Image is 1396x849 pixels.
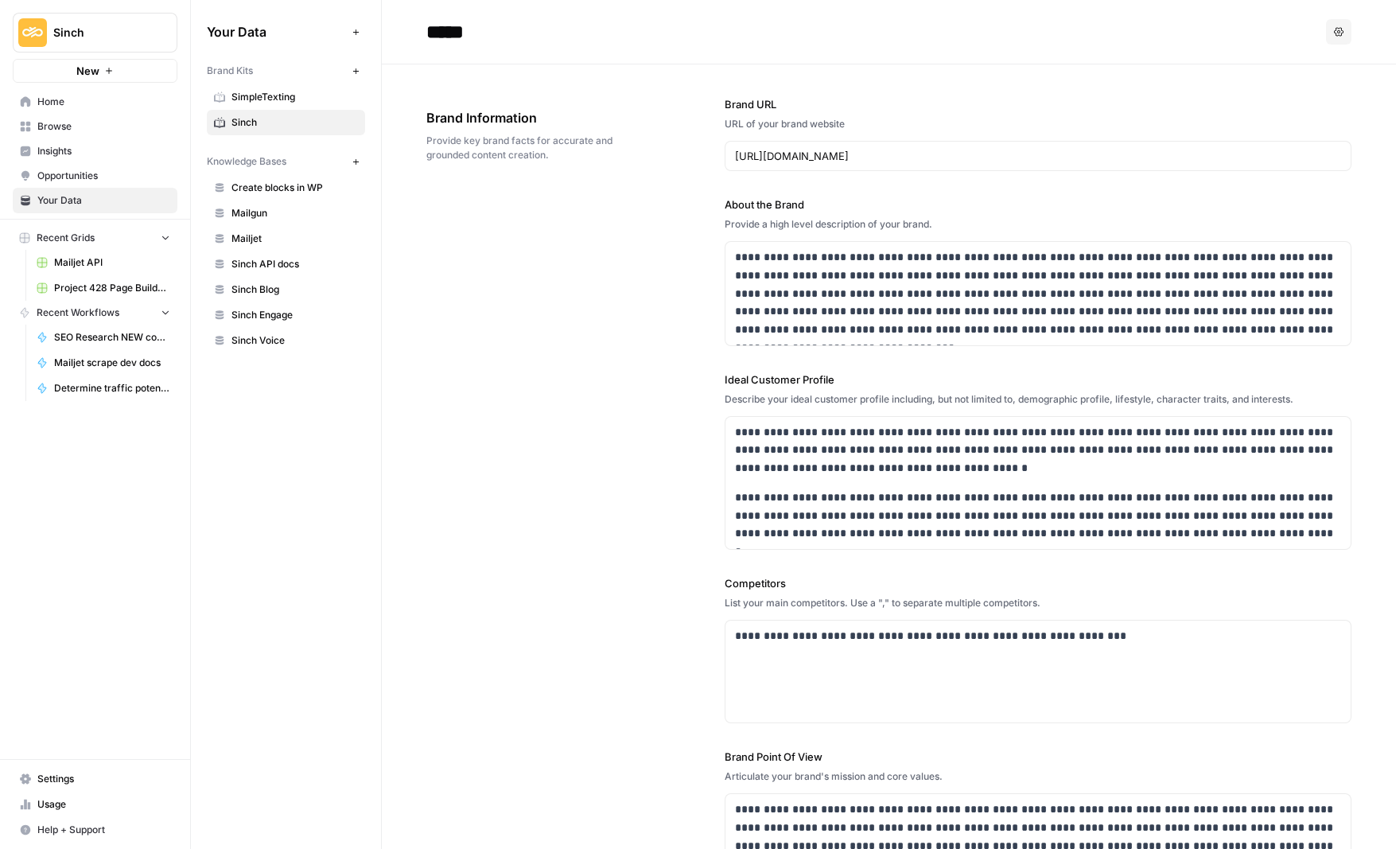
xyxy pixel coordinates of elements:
span: Home [37,95,170,109]
a: Sinch Blog [207,277,365,302]
span: Sinch API docs [231,257,358,271]
div: Provide a high level description of your brand. [725,217,1351,232]
span: New [76,63,99,79]
a: Mailjet scrape dev docs [29,350,177,376]
span: Opportunities [37,169,170,183]
label: Brand URL [725,96,1351,112]
span: Sinch Blog [231,282,358,297]
span: Sinch [53,25,150,41]
span: SimpleTexting [231,90,358,104]
span: SEO Research NEW content [54,330,170,345]
button: Workspace: Sinch [13,13,177,53]
span: Mailgun [231,206,358,220]
span: Recent Grids [37,231,95,245]
button: Recent Workflows [13,301,177,325]
span: Your Data [207,22,346,41]
span: Usage [37,797,170,812]
label: Brand Point Of View [725,749,1351,765]
button: New [13,59,177,83]
div: List your main competitors. Use a "," to separate multiple competitors. [725,596,1351,610]
span: Create blocks in WP [231,181,358,195]
label: About the Brand [725,197,1351,212]
span: Mailjet [231,232,358,246]
span: Recent Workflows [37,306,119,320]
a: Settings [13,766,177,792]
a: Sinch Engage [207,302,365,328]
span: Brand Information [426,108,636,127]
a: Sinch Voice [207,328,365,353]
a: Project 428 Page Builder Tracker (NEW) [29,275,177,301]
a: Home [13,89,177,115]
a: Insights [13,138,177,164]
div: Describe your ideal customer profile including, but not limited to, demographic profile, lifestyl... [725,392,1351,407]
label: Ideal Customer Profile [725,372,1351,388]
a: Determine traffic potential for a keyword [29,376,177,401]
span: Sinch [231,115,358,130]
span: Insights [37,144,170,158]
span: Help + Support [37,823,170,837]
a: Browse [13,114,177,139]
a: Mailjet API [29,250,177,275]
span: Brand Kits [207,64,253,78]
a: Sinch [207,110,365,135]
a: Create blocks in WP [207,175,365,201]
a: Opportunities [13,163,177,189]
div: URL of your brand website [725,117,1351,131]
img: Sinch Logo [18,18,47,47]
span: Project 428 Page Builder Tracker (NEW) [54,281,170,295]
span: Settings [37,772,170,786]
div: Articulate your brand's mission and core values. [725,769,1351,784]
a: Your Data [13,188,177,213]
a: Mailjet [207,226,365,251]
label: Competitors [725,575,1351,591]
button: Help + Support [13,817,177,843]
span: Mailjet API [54,255,170,270]
a: Sinch API docs [207,251,365,277]
span: Knowledge Bases [207,154,286,169]
span: Sinch Engage [231,308,358,322]
a: SEO Research NEW content [29,325,177,350]
a: Mailgun [207,201,365,226]
button: Recent Grids [13,226,177,250]
span: Sinch Voice [231,333,358,348]
span: Mailjet scrape dev docs [54,356,170,370]
input: www.sundaysoccer.com [735,148,1341,164]
span: Determine traffic potential for a keyword [54,381,170,395]
a: SimpleTexting [207,84,365,110]
a: Usage [13,792,177,817]
span: Provide key brand facts for accurate and grounded content creation. [426,134,636,162]
span: Browse [37,119,170,134]
span: Your Data [37,193,170,208]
